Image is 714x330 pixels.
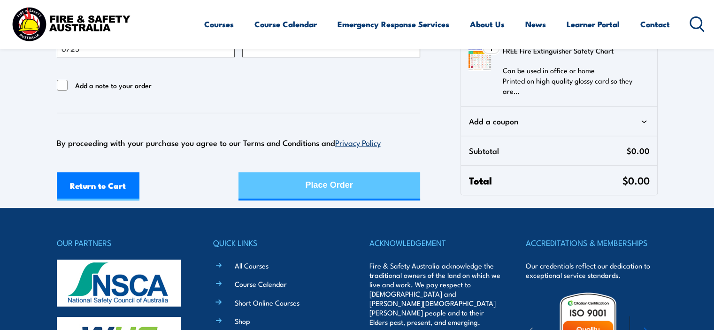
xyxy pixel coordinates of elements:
a: Course Calendar [235,279,287,289]
a: All Courses [235,261,269,270]
img: nsca-logo-footer [57,260,181,307]
a: News [525,12,546,37]
a: Privacy Policy [335,137,381,148]
span: Add a note to your order [75,80,152,91]
div: Add a coupon [468,114,649,128]
span: By proceeding with your purchase you agree to our Terms and Conditions and [57,137,381,148]
p: Fire & Safety Australia acknowledge the traditional owners of the land on which we live and work.... [369,261,501,327]
a: Courses [204,12,234,37]
h3: FREE Fire Extinguisher Safety Chart [502,44,644,58]
a: Emergency Response Services [338,12,449,37]
span: Subtotal [468,144,626,158]
a: Return to Cart [57,172,140,200]
input: Add a note to your order [57,80,68,91]
h4: QUICK LINKS [213,236,345,249]
img: FREE Fire Extinguisher Safety Chart [468,48,491,71]
button: Place Order [238,172,420,200]
div: Place Order [306,173,353,198]
a: Contact [640,12,670,37]
a: About Us [470,12,505,37]
a: Shop [235,316,250,326]
h4: ACCREDITATIONS & MEMBERSHIPS [526,236,657,249]
span: $0.00 [627,144,650,158]
a: Short Online Courses [235,298,299,307]
p: Can be used in office or home Printed on high quality glossy card so they are… [502,65,644,96]
span: Total [468,173,622,187]
a: Learner Portal [567,12,620,37]
span: 1 [490,45,492,52]
a: Course Calendar [254,12,317,37]
h4: ACKNOWLEDGEMENT [369,236,501,249]
p: Our credentials reflect our dedication to exceptional service standards. [526,261,657,280]
h4: OUR PARTNERS [57,236,188,249]
span: $0.00 [622,173,650,187]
